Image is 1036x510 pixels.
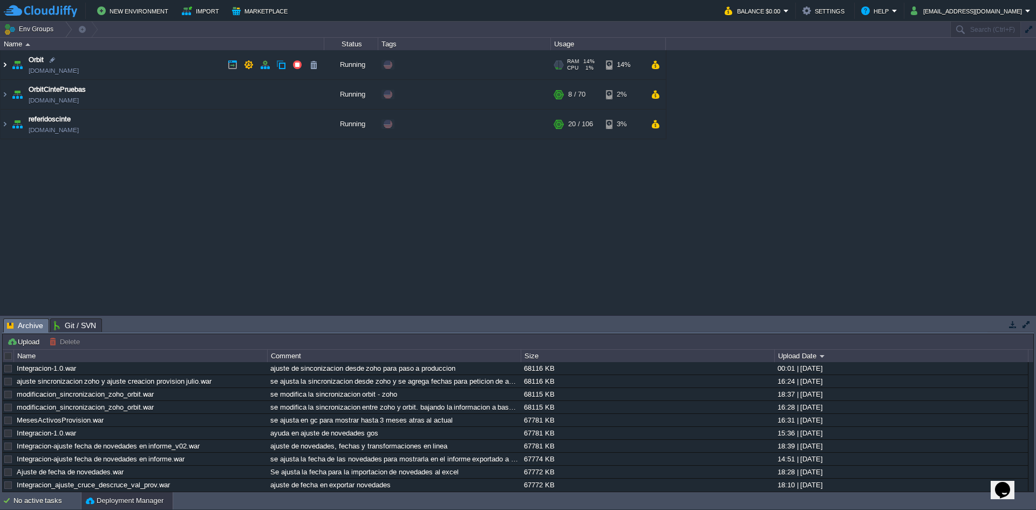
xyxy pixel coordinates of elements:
[521,453,774,465] div: 67774 KB
[17,390,154,398] a: modificacion_sincronizacion_zoho_orbit.war
[521,466,774,478] div: 67772 KB
[521,388,774,400] div: 68115 KB
[17,416,104,424] a: MesesActivosProvision.war
[268,479,520,491] div: ajuste de fecha en exportar novedades
[17,442,200,450] a: Integracion-ajuste fecha de novedades en informe_v02.war
[268,350,521,362] div: Comment
[29,84,86,95] a: OrbitCintePruebas
[606,80,641,109] div: 2%
[775,362,1027,375] div: 00:01 | [DATE]
[567,65,578,71] span: CPU
[324,80,378,109] div: Running
[268,440,520,452] div: ajuste de novedades, fechas y transformaciones en linea
[97,4,172,17] button: New Environment
[775,388,1027,400] div: 18:37 | [DATE]
[54,319,96,332] span: Git / SVN
[25,43,30,46] img: AMDAwAAAACH5BAEAAAAALAAAAAABAAEAAAICRAEAOw==
[17,468,124,476] a: Ajuste de fecha de novedades.war
[86,495,163,506] button: Deployment Manager
[29,55,44,65] a: Orbit
[268,362,520,375] div: ajuste de sinconizacion desde zoho para paso a produccion
[522,350,774,362] div: Size
[583,58,595,65] span: 14%
[802,4,848,17] button: Settings
[521,362,774,375] div: 68116 KB
[49,337,83,346] button: Delete
[567,58,579,65] span: RAM
[1,38,324,50] div: Name
[775,427,1027,439] div: 15:36 | [DATE]
[17,403,154,411] a: modificacion_sincronizacion_zoho_orbit.war
[13,492,81,509] div: No active tasks
[268,388,520,400] div: se modifica la sincronizacion orbit - zoho
[1,50,9,79] img: AMDAwAAAACH5BAEAAAAALAAAAAABAAEAAAICRAEAOw==
[775,414,1027,426] div: 16:31 | [DATE]
[568,110,593,139] div: 20 / 106
[268,427,520,439] div: ayuda en ajuste de novedades gos
[7,319,43,332] span: Archive
[4,4,77,18] img: CloudJiffy
[521,427,774,439] div: 67781 KB
[1,110,9,139] img: AMDAwAAAACH5BAEAAAAALAAAAAABAAEAAAICRAEAOw==
[606,50,641,79] div: 14%
[521,414,774,426] div: 67781 KB
[568,80,585,109] div: 8 / 70
[1,80,9,109] img: AMDAwAAAACH5BAEAAAAALAAAAAABAAEAAAICRAEAOw==
[521,479,774,491] div: 67772 KB
[775,401,1027,413] div: 16:28 | [DATE]
[29,95,79,106] a: [DOMAIN_NAME]
[775,479,1027,491] div: 18:10 | [DATE]
[775,375,1027,387] div: 16:24 | [DATE]
[521,401,774,413] div: 68115 KB
[324,110,378,139] div: Running
[29,125,79,135] a: [DOMAIN_NAME]
[17,377,212,385] a: ajuste sincronizacion zoho y ajuste creacion provision julio.war
[775,453,1027,465] div: 14:51 | [DATE]
[911,4,1025,17] button: [EMAIL_ADDRESS][DOMAIN_NAME]
[551,38,665,50] div: Usage
[379,38,550,50] div: Tags
[182,4,222,17] button: Import
[521,375,774,387] div: 68116 KB
[583,65,594,71] span: 1%
[232,4,291,17] button: Marketplace
[17,364,76,372] a: Integracion-1.0.war
[606,110,641,139] div: 3%
[268,401,520,413] div: se modifica la sincronizacion entre zoho y orbit. bajando la informacion a base de datos para tra...
[861,4,892,17] button: Help
[521,440,774,452] div: 67781 KB
[325,38,378,50] div: Status
[324,50,378,79] div: Running
[991,467,1025,499] iframe: chat widget
[29,114,71,125] a: referidoscinte
[10,50,25,79] img: AMDAwAAAACH5BAEAAAAALAAAAAABAAEAAAICRAEAOw==
[17,455,185,463] a: Integracion-ajuste fecha de novedades en informe.war
[268,375,520,387] div: se ajusta la sincronizacion desde zoho y se agrega fechas para peticion de aprobacion a gos y gf
[17,429,76,437] a: Integracion-1.0.war
[775,466,1027,478] div: 18:28 | [DATE]
[725,4,783,17] button: Balance $0.00
[775,440,1027,452] div: 18:39 | [DATE]
[775,350,1028,362] div: Upload Date
[268,453,520,465] div: se ajusta la fecha de las novedades para mostrarla en el informe exportado a excel.
[15,350,267,362] div: Name
[29,65,79,76] a: [DOMAIN_NAME]
[268,414,520,426] div: se ajusta en gc para mostrar hasta 3 meses atras al actual
[4,22,57,37] button: Env Groups
[10,110,25,139] img: AMDAwAAAACH5BAEAAAAALAAAAAABAAEAAAICRAEAOw==
[268,466,520,478] div: Se ajusta la fecha para la importacion de novedades al excel
[17,481,170,489] a: Integracion_ajuste_cruce_descruce_val_prov.war
[7,337,43,346] button: Upload
[10,80,25,109] img: AMDAwAAAACH5BAEAAAAALAAAAAABAAEAAAICRAEAOw==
